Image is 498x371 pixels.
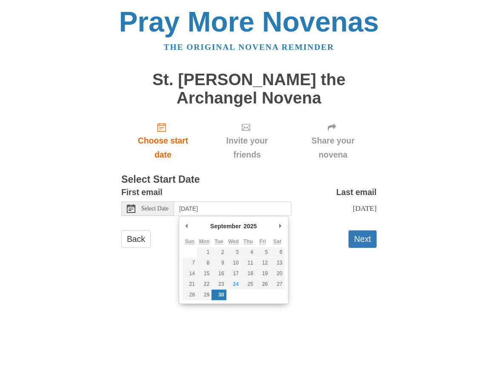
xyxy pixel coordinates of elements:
button: 28 [183,290,197,300]
button: 3 [226,247,241,258]
button: 27 [270,279,284,290]
button: 30 [212,290,226,300]
abbr: Tuesday [215,239,223,244]
abbr: Saturday [273,239,281,244]
input: Use the arrow keys to pick a date [174,201,292,216]
button: 10 [226,258,241,268]
button: 13 [270,258,284,268]
button: Previous Month [183,220,191,233]
button: Next Month [276,220,285,233]
button: 19 [255,268,270,279]
button: 20 [270,268,284,279]
h3: Select Start Date [121,174,377,185]
button: 7 [183,258,197,268]
button: 5 [255,247,270,258]
button: 6 [270,247,284,258]
button: 16 [212,268,226,279]
span: Invite your friends [213,134,281,162]
a: The original novena reminder [164,43,335,52]
button: 11 [241,258,255,268]
span: Select Date [141,206,169,212]
h1: St. [PERSON_NAME] the Archangel Novena [121,71,377,107]
button: 2 [212,247,226,258]
button: 17 [226,268,241,279]
button: 1 [197,247,212,258]
div: Click "Next" to confirm your start date first. [205,115,289,166]
a: Back [121,230,151,248]
button: 29 [197,290,212,300]
button: 15 [197,268,212,279]
div: Click "Next" to confirm your start date first. [289,115,377,166]
button: 22 [197,279,212,290]
label: Last email [336,185,377,199]
label: First email [121,185,163,199]
button: 12 [255,258,270,268]
a: Pray More Novenas [119,6,379,37]
abbr: Wednesday [228,239,239,244]
span: Choose start date [130,134,196,162]
div: September [209,220,242,233]
button: 25 [241,279,255,290]
button: 8 [197,258,212,268]
button: 21 [183,279,197,290]
div: 2025 [242,220,258,233]
abbr: Monday [199,239,210,244]
a: Choose start date [121,115,205,166]
button: Next [349,230,377,248]
button: 24 [226,279,241,290]
abbr: Sunday [185,239,195,244]
abbr: Thursday [243,239,253,244]
button: 26 [255,279,270,290]
abbr: Friday [260,239,266,244]
span: Share your novena [298,134,368,162]
button: 9 [212,258,226,268]
button: 18 [241,268,255,279]
button: 14 [183,268,197,279]
button: 4 [241,247,255,258]
button: 23 [212,279,226,290]
span: [DATE] [353,204,377,213]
